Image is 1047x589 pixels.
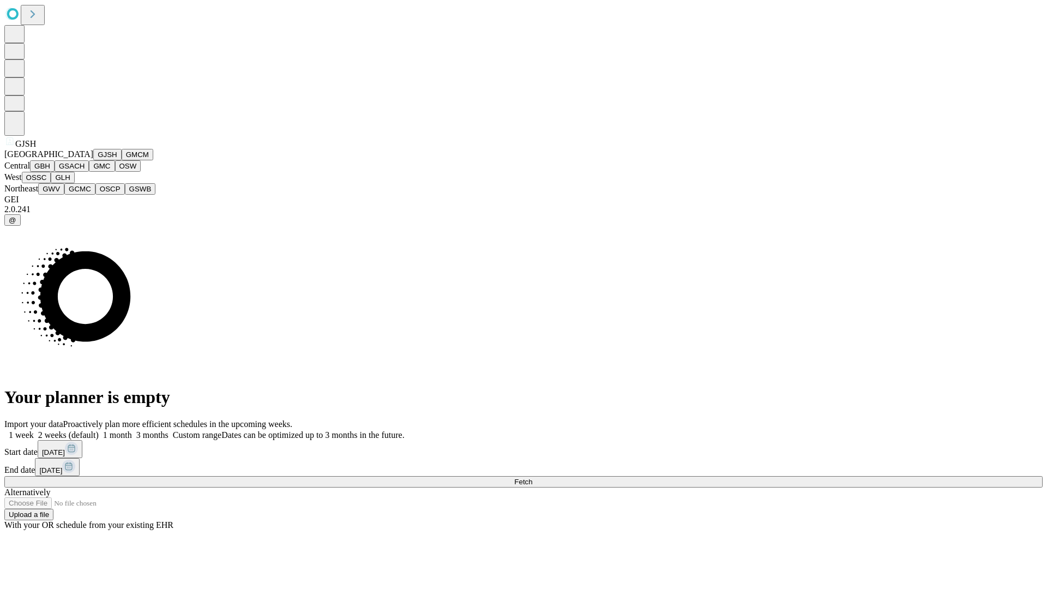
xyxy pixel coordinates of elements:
[30,160,55,172] button: GBH
[63,419,292,429] span: Proactively plan more efficient schedules in the upcoming weeks.
[115,160,141,172] button: OSW
[4,488,50,497] span: Alternatively
[93,149,122,160] button: GJSH
[136,430,169,440] span: 3 months
[4,509,53,520] button: Upload a file
[55,160,89,172] button: GSACH
[4,520,173,530] span: With your OR schedule from your existing EHR
[22,172,51,183] button: OSSC
[514,478,532,486] span: Fetch
[38,430,99,440] span: 2 weeks (default)
[4,387,1043,407] h1: Your planner is empty
[89,160,115,172] button: GMC
[38,440,82,458] button: [DATE]
[15,139,36,148] span: GJSH
[42,448,65,456] span: [DATE]
[4,476,1043,488] button: Fetch
[39,466,62,474] span: [DATE]
[4,440,1043,458] div: Start date
[9,430,34,440] span: 1 week
[173,430,221,440] span: Custom range
[35,458,80,476] button: [DATE]
[64,183,95,195] button: GCMC
[38,183,64,195] button: GWV
[4,195,1043,205] div: GEI
[4,458,1043,476] div: End date
[125,183,156,195] button: GSWB
[4,184,38,193] span: Northeast
[4,419,63,429] span: Import your data
[4,161,30,170] span: Central
[103,430,132,440] span: 1 month
[4,149,93,159] span: [GEOGRAPHIC_DATA]
[9,216,16,224] span: @
[51,172,74,183] button: GLH
[221,430,404,440] span: Dates can be optimized up to 3 months in the future.
[122,149,153,160] button: GMCM
[4,172,22,182] span: West
[4,205,1043,214] div: 2.0.241
[4,214,21,226] button: @
[95,183,125,195] button: OSCP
